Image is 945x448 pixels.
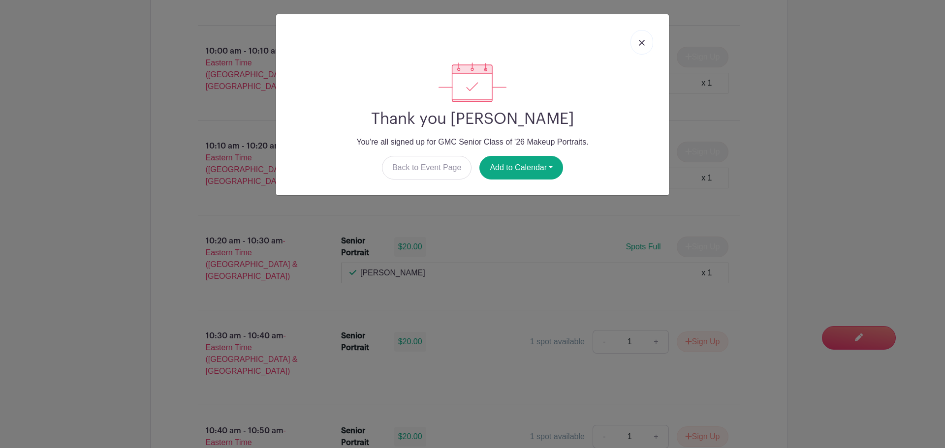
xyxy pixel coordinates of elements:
[382,156,472,179] a: Back to Event Page
[479,156,563,179] button: Add to Calendar
[284,110,661,128] h2: Thank you [PERSON_NAME]
[284,136,661,148] p: You're all signed up for GMC Senior Class of '26 Makeup Portraits.
[639,40,645,46] img: close_button-5f87c8562297e5c2d7936805f587ecaba9071eb48480494691a3f1689db116b3.svg
[439,62,506,102] img: signup_complete-c468d5dda3e2740ee63a24cb0ba0d3ce5d8a4ecd24259e683200fb1569d990c8.svg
